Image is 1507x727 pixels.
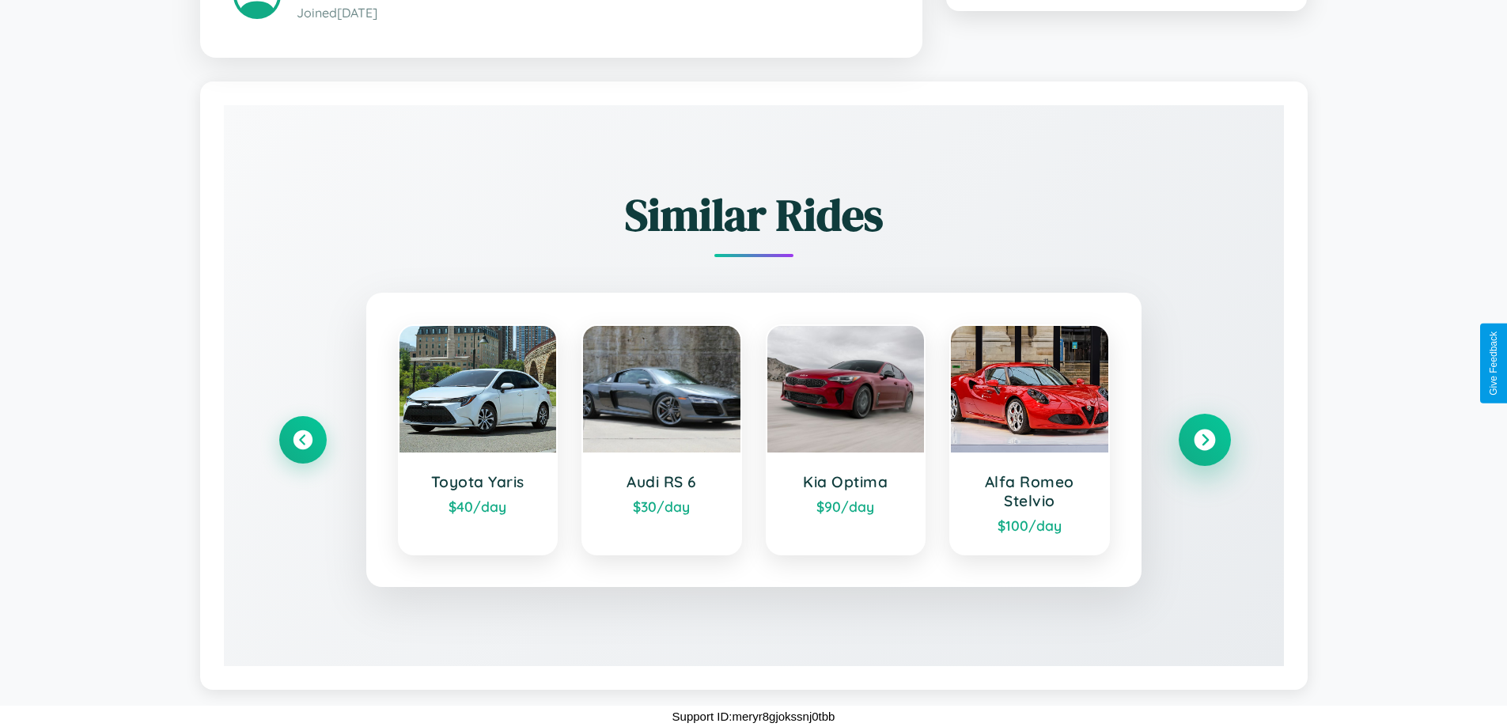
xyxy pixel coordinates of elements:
[279,184,1229,245] h2: Similar Rides
[415,472,541,491] h3: Toyota Yaris
[967,472,1092,510] h3: Alfa Romeo Stelvio
[783,472,909,491] h3: Kia Optima
[415,498,541,515] div: $ 40 /day
[297,2,889,25] p: Joined [DATE]
[1488,331,1499,396] div: Give Feedback
[783,498,909,515] div: $ 90 /day
[599,498,725,515] div: $ 30 /day
[398,324,558,555] a: Toyota Yaris$40/day
[599,472,725,491] h3: Audi RS 6
[949,324,1110,555] a: Alfa Romeo Stelvio$100/day
[581,324,742,555] a: Audi RS 6$30/day
[967,517,1092,534] div: $ 100 /day
[672,706,835,727] p: Support ID: meryr8gjokssnj0tbb
[766,324,926,555] a: Kia Optima$90/day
